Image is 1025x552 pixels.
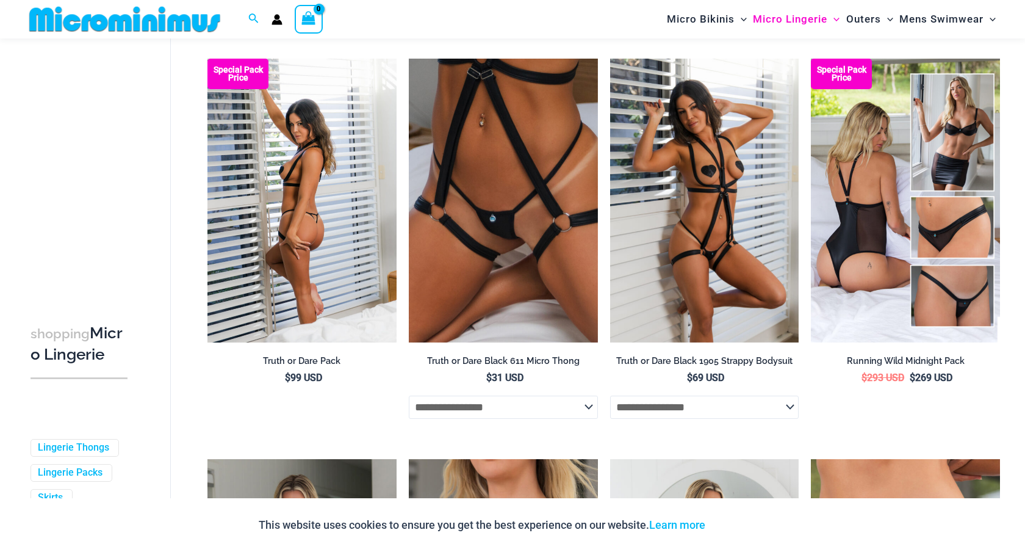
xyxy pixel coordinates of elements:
img: Truth or Dare Black 1905 Bodysuit 611 Micro 07 [610,59,799,343]
span: $ [687,372,692,383]
span: Micro Bikinis [667,4,735,35]
a: Learn more [649,518,705,531]
img: All Styles (1) [811,59,1000,343]
span: Outers [846,4,881,35]
a: Truth or Dare Black 611 Micro Thong [409,355,598,371]
h2: Truth or Dare Pack [207,355,397,367]
span: $ [486,372,492,383]
a: Truth or Dare Black 1905 Bodysuit 611 Micro 07 Truth or Dare Black 1905 Bodysuit 611 Micro 06Trut... [207,59,397,343]
a: Truth or Dare Black 1905 Strappy Bodysuit [610,355,799,371]
span: shopping [31,326,90,341]
a: Running Wild Midnight Pack [811,355,1000,371]
a: Truth or Dare Black Micro 02Truth or Dare Black 1905 Bodysuit 611 Micro 12Truth or Dare Black 190... [409,59,598,343]
a: View Shopping Cart, empty [295,5,323,33]
h2: Truth or Dare Black 611 Micro Thong [409,355,598,367]
bdi: 31 USD [486,372,523,383]
a: Lingerie Packs [38,467,103,479]
span: Micro Lingerie [753,4,827,35]
a: All Styles (1) Running Wild Midnight 1052 Top 6512 Bottom 04Running Wild Midnight 1052 Top 6512 B... [811,59,1000,343]
span: Mens Swimwear [899,4,984,35]
h2: Truth or Dare Black 1905 Strappy Bodysuit [610,355,799,367]
a: Micro LingerieMenu ToggleMenu Toggle [750,4,843,35]
span: $ [861,372,867,383]
b: Special Pack Price [811,66,872,82]
iframe: TrustedSite Certified [31,41,140,285]
b: Special Pack Price [207,66,268,82]
p: This website uses cookies to ensure you get the best experience on our website. [259,516,705,534]
nav: Site Navigation [662,2,1001,37]
span: Menu Toggle [984,4,996,35]
a: Skirts [38,492,63,504]
bdi: 269 USD [910,372,952,383]
a: Lingerie Thongs [38,441,109,454]
a: OutersMenu ToggleMenu Toggle [843,4,896,35]
h3: Micro Lingerie [31,323,128,365]
button: Accept [714,510,766,540]
a: Mens SwimwearMenu ToggleMenu Toggle [896,4,999,35]
a: Truth or Dare Pack [207,355,397,371]
img: MM SHOP LOGO FLAT [24,5,225,33]
a: Truth or Dare Black 1905 Bodysuit 611 Micro 07Truth or Dare Black 1905 Bodysuit 611 Micro 05Truth... [610,59,799,343]
img: Truth or Dare Black Micro 02 [409,59,598,343]
span: $ [285,372,290,383]
bdi: 293 USD [861,372,904,383]
a: Account icon link [272,14,282,25]
span: Menu Toggle [735,4,747,35]
h2: Running Wild Midnight Pack [811,355,1000,367]
a: Micro BikinisMenu ToggleMenu Toggle [664,4,750,35]
span: Menu Toggle [827,4,840,35]
a: Search icon link [248,12,259,27]
span: Menu Toggle [881,4,893,35]
bdi: 69 USD [687,372,724,383]
bdi: 99 USD [285,372,322,383]
span: $ [910,372,915,383]
img: Truth or Dare Black 1905 Bodysuit 611 Micro 06 [207,59,397,343]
